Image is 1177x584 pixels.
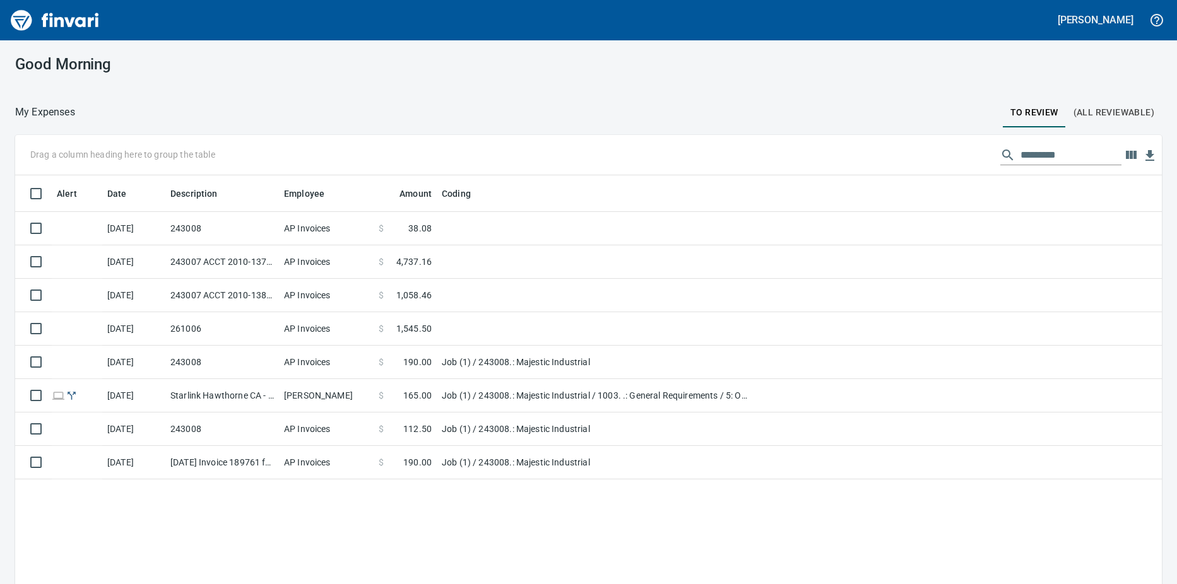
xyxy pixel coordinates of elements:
span: Coding [442,186,487,201]
td: Job (1) / 243008.: Majestic Industrial [437,346,752,379]
h3: Good Morning [15,55,377,73]
span: 190.00 [403,456,432,469]
td: [DATE] [102,346,165,379]
span: $ [379,322,384,335]
td: 243007 ACCT 2010-1380781 [165,279,279,312]
img: Finvari [8,5,102,35]
span: Online transaction [52,391,65,399]
span: Date [107,186,127,201]
td: 243008 [165,212,279,245]
td: [DATE] Invoice 189761 from [PERSON_NAME] Aggressive Enterprises Inc. (1-22812) [165,446,279,479]
td: 243007 ACCT 2010-1375781 [165,245,279,279]
td: AP Invoices [279,346,374,379]
span: $ [379,255,384,268]
td: Job (1) / 243008.: Majestic Industrial / 1003. .: General Requirements / 5: Other [437,379,752,412]
span: $ [379,222,384,235]
span: (All Reviewable) [1073,105,1154,120]
span: Alert [57,186,77,201]
p: My Expenses [15,105,75,120]
span: 112.50 [403,423,432,435]
td: [DATE] [102,245,165,279]
h5: [PERSON_NAME] [1058,13,1133,26]
td: AP Invoices [279,446,374,479]
td: Starlink Hawthorne CA - Majestic [165,379,279,412]
span: 1,058.46 [396,289,432,301]
span: To Review [1010,105,1058,120]
td: AP Invoices [279,212,374,245]
span: Split transaction [65,391,78,399]
td: AP Invoices [279,279,374,312]
td: [DATE] [102,212,165,245]
span: $ [379,356,384,368]
span: 38.08 [408,222,432,235]
span: 190.00 [403,356,432,368]
span: 165.00 [403,389,432,402]
span: Employee [284,186,341,201]
span: Amount [399,186,432,201]
td: 243008 [165,346,279,379]
span: Alert [57,186,93,201]
nav: breadcrumb [15,105,75,120]
td: [PERSON_NAME] [279,379,374,412]
span: $ [379,289,384,301]
span: $ [379,423,384,435]
td: [DATE] [102,312,165,346]
td: [DATE] [102,379,165,412]
td: 261006 [165,312,279,346]
span: Coding [442,186,471,201]
button: Choose columns to display [1121,146,1140,165]
button: Download table [1140,146,1159,165]
td: Job (1) / 243008.: Majestic Industrial [437,412,752,446]
button: [PERSON_NAME] [1055,10,1137,30]
td: [DATE] [102,446,165,479]
td: AP Invoices [279,412,374,446]
td: AP Invoices [279,245,374,279]
span: $ [379,456,384,469]
span: Description [170,186,218,201]
span: Amount [383,186,432,201]
span: 1,545.50 [396,322,432,335]
td: [DATE] [102,279,165,312]
span: $ [379,389,384,402]
td: [DATE] [102,412,165,446]
span: 4,737.16 [396,255,432,268]
span: Employee [284,186,324,201]
p: Drag a column heading here to group the table [30,148,215,161]
td: Job (1) / 243008.: Majestic Industrial [437,446,752,479]
span: Date [107,186,143,201]
span: Description [170,186,234,201]
td: 243008 [165,412,279,446]
td: AP Invoices [279,312,374,346]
